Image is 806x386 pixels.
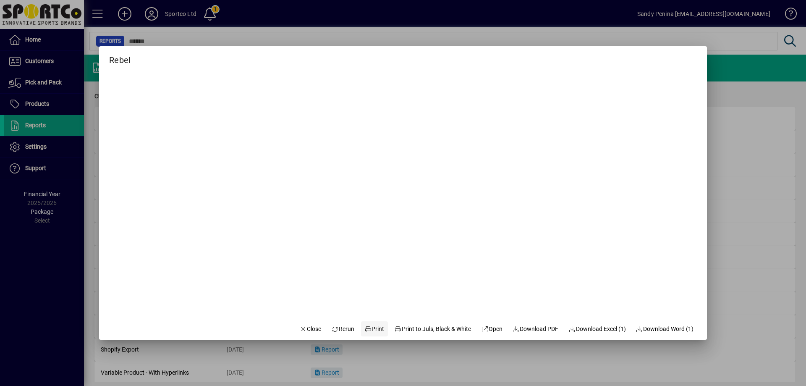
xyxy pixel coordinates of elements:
h2: Rebel [99,46,141,67]
button: Download Word (1) [633,321,697,336]
span: Print [364,325,385,333]
span: Rerun [331,325,354,333]
a: Open [478,321,506,336]
span: Open [481,325,502,333]
button: Print [361,321,388,336]
span: Download PDF [513,325,559,333]
span: Print to Juls, Black & White [395,325,471,333]
button: Print to Juls, Black & White [391,321,475,336]
button: Close [296,321,325,336]
span: Close [300,325,322,333]
span: Download Excel (1) [568,325,626,333]
span: Download Word (1) [636,325,694,333]
a: Download PDF [509,321,562,336]
button: Download Excel (1) [565,321,629,336]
